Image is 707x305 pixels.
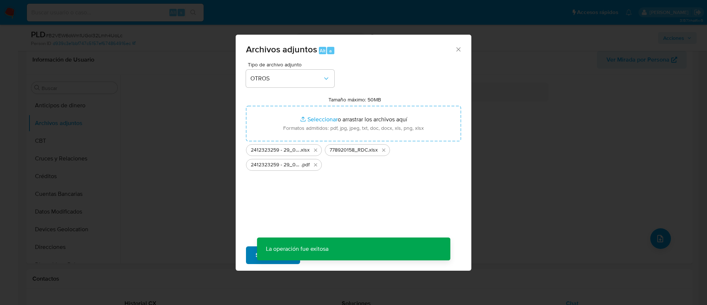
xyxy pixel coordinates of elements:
[311,160,320,169] button: Eliminar 2412323259 - 29_08_2025.pdf
[246,246,300,264] button: Subir archivo
[313,247,337,263] span: Cancelar
[256,247,291,263] span: Subir archivo
[329,47,332,54] span: a
[320,47,326,54] span: Alt
[251,146,300,154] span: 2412323259 - 29_08_2025
[300,146,310,154] span: .xlsx
[246,141,461,171] ul: Archivos seleccionados
[379,146,388,155] button: Eliminar 778920158_RDC.xlsx
[455,46,461,52] button: Cerrar
[246,43,317,56] span: Archivos adjuntos
[250,75,323,82] span: OTROS
[311,146,320,155] button: Eliminar 2412323259 - 29_08_2025.xlsx
[246,70,334,87] button: OTROS
[248,62,336,67] span: Tipo de archivo adjunto
[251,161,301,169] span: 2412323259 - 29_08_2025
[257,238,337,260] p: La operación fue exitosa
[301,161,310,169] span: .pdf
[328,96,381,103] label: Tamaño máximo: 50MB
[330,146,368,154] span: 778920158_RDC
[368,146,378,154] span: .xlsx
